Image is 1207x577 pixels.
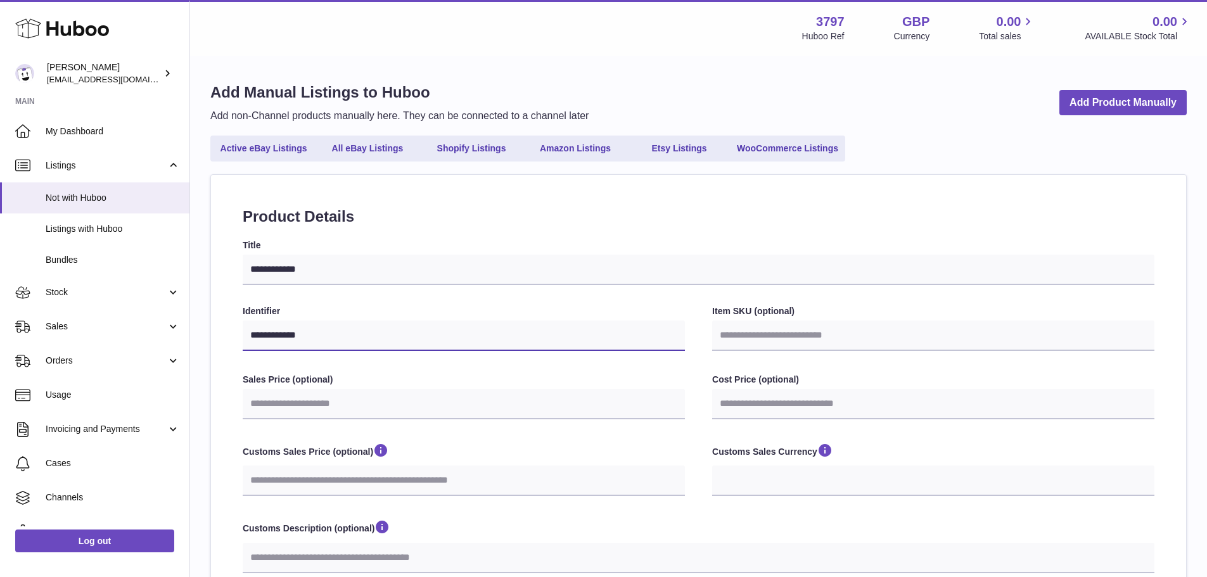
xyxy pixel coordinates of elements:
[210,82,589,103] h1: Add Manual Listings to Huboo
[15,529,174,552] a: Log out
[979,13,1035,42] a: 0.00 Total sales
[46,286,167,298] span: Stock
[317,138,418,159] a: All eBay Listings
[46,526,180,538] span: Settings
[1153,13,1177,30] span: 0.00
[979,30,1035,42] span: Total sales
[902,13,929,30] strong: GBP
[47,74,186,84] span: [EMAIL_ADDRESS][DOMAIN_NAME]
[46,457,180,469] span: Cases
[46,125,180,137] span: My Dashboard
[1085,13,1192,42] a: 0.00 AVAILABLE Stock Total
[46,423,167,435] span: Invoicing and Payments
[732,138,843,159] a: WooCommerce Listings
[210,109,589,123] p: Add non-Channel products manually here. They can be connected to a channel later
[421,138,522,159] a: Shopify Listings
[47,61,161,86] div: [PERSON_NAME]
[46,160,167,172] span: Listings
[46,192,180,204] span: Not with Huboo
[243,374,685,386] label: Sales Price (optional)
[46,320,167,333] span: Sales
[46,389,180,401] span: Usage
[243,442,685,462] label: Customs Sales Price (optional)
[712,442,1154,462] label: Customs Sales Currency
[46,491,180,504] span: Channels
[243,519,1154,539] label: Customs Description (optional)
[243,305,685,317] label: Identifier
[712,374,1154,386] label: Cost Price (optional)
[1085,30,1192,42] span: AVAILABLE Stock Total
[1059,90,1187,116] a: Add Product Manually
[894,30,930,42] div: Currency
[997,13,1021,30] span: 0.00
[15,64,34,83] img: internalAdmin-3797@internal.huboo.com
[712,305,1154,317] label: Item SKU (optional)
[213,138,314,159] a: Active eBay Listings
[816,13,845,30] strong: 3797
[243,206,1154,227] h2: Product Details
[46,223,180,235] span: Listings with Huboo
[802,30,845,42] div: Huboo Ref
[243,239,1154,251] label: Title
[46,254,180,266] span: Bundles
[525,138,626,159] a: Amazon Listings
[629,138,730,159] a: Etsy Listings
[46,355,167,367] span: Orders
